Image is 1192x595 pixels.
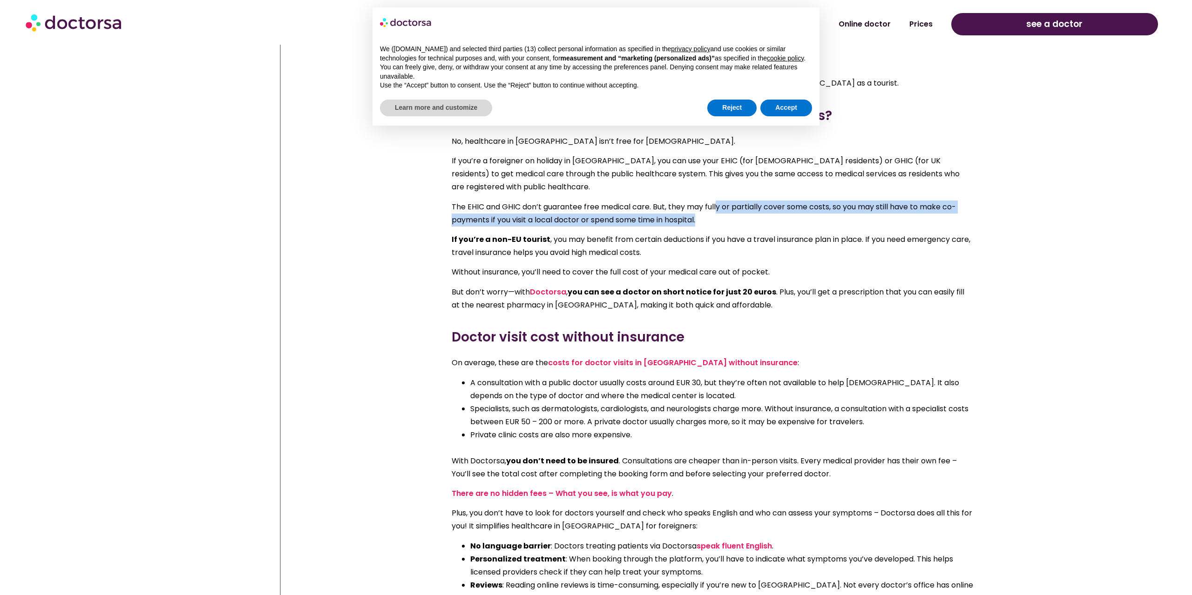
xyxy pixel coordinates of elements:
[380,45,812,63] p: We ([DOMAIN_NAME]) and selected third parties (13) collect personal information as specified in t...
[767,54,804,62] a: cookie policy
[452,135,973,148] p: No, healthcare in [GEOGRAPHIC_DATA] isn’t free for [DEMOGRAPHIC_DATA].
[671,45,710,53] a: privacy policy
[530,287,566,297] a: Doctorsa
[707,100,757,116] button: Reject
[452,234,550,245] b: If you’re a non-EU tourist
[470,553,973,579] li: : When booking through the platform, you’ll have to indicate what symptoms you’ve developed. This...
[452,201,973,227] p: The EHIC and GHIC don’t guarantee free medical care. But, they may fully or partially cover some ...
[452,328,973,347] h3: Doctor visit cost without insurance
[470,402,973,428] li: Specialists, such as dermatologists, cardiologists, and neurologists charge more. Without insuran...
[470,541,551,551] strong: No language barrier
[470,540,973,553] li: : Doctors treating patients via Doctorsa .
[470,376,973,402] li: A consultation with a public doctor usually costs around EUR 30, but they’re often not available ...
[452,154,973,194] p: If you’re a foreigner on holiday in [GEOGRAPHIC_DATA], you can use your EHIC (for [DEMOGRAPHIC_DA...
[380,63,812,81] p: You can freely give, deny, or withdraw your consent at any time by accessing the preferences pane...
[470,554,566,564] strong: Personalized treatment
[568,287,776,297] b: you can see a doctor on short notice for just 20 euros
[1026,17,1083,32] span: see a doctor
[829,13,900,35] a: Online doctor
[452,266,973,279] p: Without insurance, you’ll need to cover the full cost of your medical care out of pocket.
[470,428,973,455] li: Private clinic costs are also more expensive.
[380,100,492,116] button: Learn more and customize
[452,488,672,499] a: There are no hidden fees – What you see, is what you pay
[561,54,715,62] strong: measurement and “marketing (personalized ads)”
[951,13,1158,35] a: see a doctor
[452,487,973,500] p: .
[452,455,973,481] p: With Doctorsa, . Consultations are cheaper than in-person visits. Every medical provider has thei...
[302,13,942,35] nav: Menu
[548,357,798,368] a: costs for doctor visits in [GEOGRAPHIC_DATA] without insurance
[506,455,619,466] strong: you don’t need to be insured
[452,233,973,259] p: , you may benefit from certain deductions if you have a travel insurance plan in place. If you ne...
[452,356,973,369] p: On average, these are the :
[380,15,432,30] img: logo
[697,541,772,551] a: speak fluent English
[452,507,973,533] p: Plus, you don’t have to look for doctors yourself and check who speaks English and who can assess...
[470,580,502,590] strong: Reviews
[452,286,973,312] p: But don’t worry—with , . Plus, you’ll get a prescription that you can easily fill at the nearest ...
[900,13,942,35] a: Prices
[380,81,812,90] p: Use the “Accept” button to consent. Use the “Reject” button to continue without accepting.
[760,100,812,116] button: Accept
